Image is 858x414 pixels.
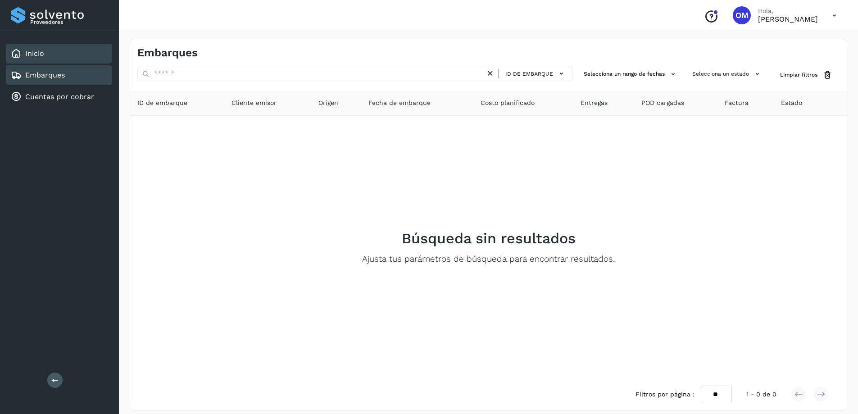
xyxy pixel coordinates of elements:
[581,98,608,108] span: Entregas
[368,98,431,108] span: Fecha de embarque
[137,98,187,108] span: ID de embarque
[580,67,681,82] button: Selecciona un rango de fechas
[137,46,198,59] h4: Embarques
[505,70,553,78] span: ID de embarque
[318,98,338,108] span: Origen
[780,71,817,79] span: Limpiar filtros
[746,390,776,399] span: 1 - 0 de 0
[362,254,615,264] p: Ajusta tus parámetros de búsqueda para encontrar resultados.
[25,49,44,58] a: Inicio
[781,98,802,108] span: Estado
[773,67,840,83] button: Limpiar filtros
[758,15,818,23] p: OZIEL MATA MURO
[641,98,684,108] span: POD cargadas
[6,87,112,107] div: Cuentas por cobrar
[689,67,766,82] button: Selecciona un estado
[725,98,749,108] span: Factura
[232,98,277,108] span: Cliente emisor
[758,7,818,15] p: Hola,
[6,65,112,85] div: Embarques
[30,19,108,25] p: Proveedores
[25,71,65,79] a: Embarques
[503,67,569,80] button: ID de embarque
[636,390,695,399] span: Filtros por página :
[25,92,94,101] a: Cuentas por cobrar
[6,44,112,64] div: Inicio
[402,230,576,247] h2: Búsqueda sin resultados
[481,98,535,108] span: Costo planificado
